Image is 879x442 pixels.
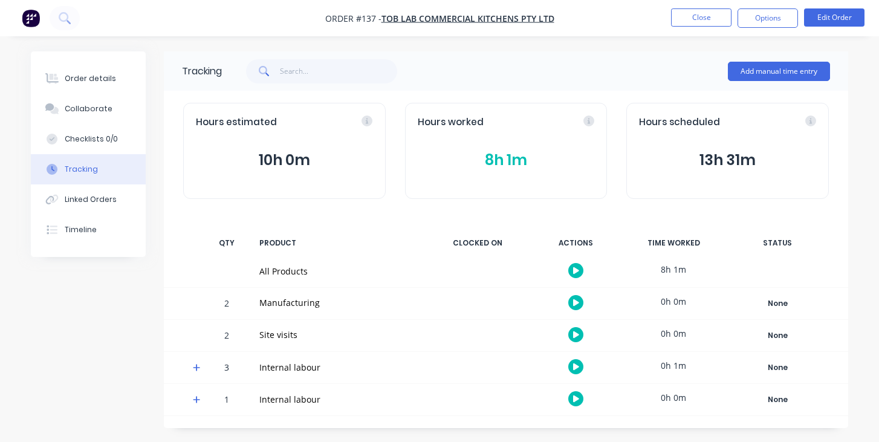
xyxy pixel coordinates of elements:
div: Internal labour [259,393,418,406]
div: QTY [209,230,245,256]
button: 13h 31m [639,149,816,172]
button: Add manual time entry [728,62,830,81]
div: ACTIONS [530,230,621,256]
div: Order details [65,73,116,84]
div: Tracking [182,64,222,79]
div: 0h 0m [628,320,719,347]
button: Options [738,8,798,28]
div: 0h 0m [628,288,719,315]
div: 0h 0m [628,384,719,411]
a: TOB LAB COMMERCIAL KITCHENS PTY LTD [381,13,554,24]
button: Collaborate [31,94,146,124]
img: Factory [22,9,40,27]
div: Collaborate [65,103,112,114]
div: None [734,360,821,375]
div: 1 [209,386,245,415]
div: CLOCKED ON [432,230,523,256]
button: Order details [31,63,146,94]
div: None [734,392,821,408]
span: Hours estimated [196,115,277,129]
span: Hours worked [418,115,484,129]
button: Tracking [31,154,146,184]
div: Internal labour [259,361,418,374]
button: 10h 0m [196,149,373,172]
span: Hours scheduled [639,115,720,129]
div: Timeline [65,224,97,235]
div: Tracking [65,164,98,175]
button: None [733,359,822,376]
div: Manufacturing [259,296,418,309]
div: 0h 1m [628,352,719,379]
div: TIME WORKED [628,230,719,256]
div: 8h 1m [628,256,719,283]
button: Linked Orders [31,184,146,215]
button: None [733,327,822,344]
div: PRODUCT [252,230,425,256]
div: All Products [259,265,418,278]
button: Timeline [31,215,146,245]
div: Site visits [259,328,418,341]
div: 2 [209,322,245,351]
button: Edit Order [804,8,864,27]
div: STATUS [726,230,829,256]
div: None [734,328,821,343]
button: None [733,295,822,312]
div: 3 [209,354,245,383]
input: Search... [280,59,398,83]
div: None [734,296,821,311]
div: 2 [209,290,245,319]
div: Checklists 0/0 [65,134,118,145]
button: None [733,391,822,408]
span: Order #137 - [325,13,381,24]
button: 8h 1m [418,149,595,172]
button: Close [671,8,731,27]
button: Checklists 0/0 [31,124,146,154]
div: Linked Orders [65,194,117,205]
